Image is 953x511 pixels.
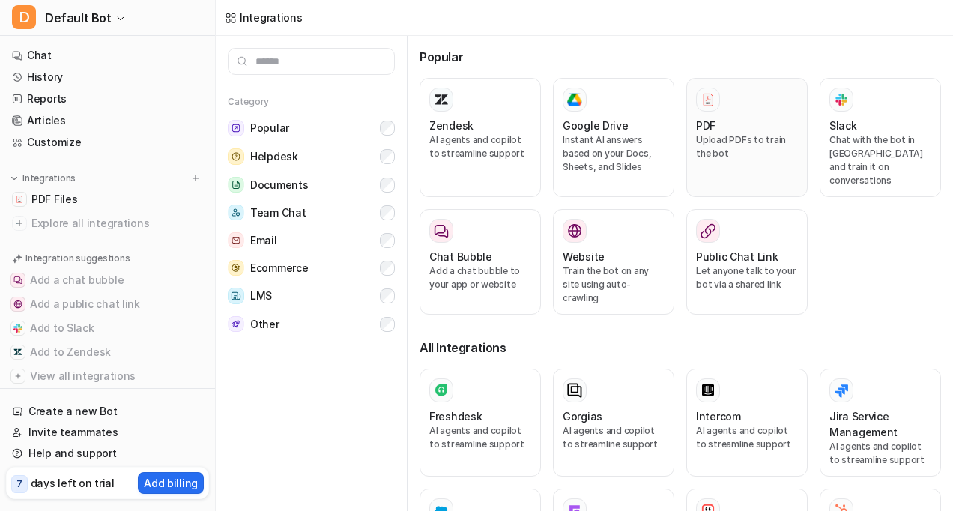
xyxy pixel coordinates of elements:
img: Ecommerce [228,260,244,276]
p: Integration suggestions [25,252,130,265]
button: Jira Service ManagementAI agents and copilot to streamline support [820,369,941,477]
button: Add billing [138,472,204,494]
h3: Intercom [696,408,741,424]
p: AI agents and copilot to streamline support [429,133,531,160]
p: Instant AI answers based on your Docs, Sheets, and Slides [563,133,665,174]
h3: Freshdesk [429,408,482,424]
span: Documents [250,178,308,193]
button: Add a public chat linkAdd a public chat link [6,292,209,316]
button: LMSLMS [228,282,395,310]
p: AI agents and copilot to streamline support [696,424,798,451]
button: EmailEmail [228,226,395,254]
a: Chat [6,45,209,66]
button: PopularPopular [228,114,395,142]
img: View all integrations [13,372,22,381]
h3: Website [563,249,605,264]
img: expand menu [9,173,19,184]
button: ZendeskAI agents and copilot to streamline support [420,78,541,197]
a: Integrations [225,10,303,25]
button: SlackSlackChat with the bot in [GEOGRAPHIC_DATA] and train it on conversations [820,78,941,197]
p: Integrations [22,172,76,184]
img: Other [228,316,244,332]
span: Email [250,233,277,248]
button: DocumentsDocuments [228,171,395,199]
h3: Gorgias [563,408,602,424]
button: Integrations [6,171,80,186]
p: Chat with the bot in [GEOGRAPHIC_DATA] and train it on conversations [829,133,931,187]
h3: Google Drive [563,118,629,133]
h3: Public Chat Link [696,249,778,264]
button: GorgiasAI agents and copilot to streamline support [553,369,674,477]
a: Create a new Bot [6,401,209,422]
a: History [6,67,209,88]
h3: Chat Bubble [429,249,492,264]
button: HelpdeskHelpdesk [228,142,395,171]
h3: Slack [829,118,857,133]
img: Helpdesk [228,148,244,165]
button: IntercomAI agents and copilot to streamline support [686,369,808,477]
img: Website [567,223,582,238]
h3: Zendesk [429,118,474,133]
span: D [12,5,36,29]
p: days left on trial [31,475,115,491]
img: Add a chat bubble [13,276,22,285]
span: Popular [250,121,289,136]
p: AI agents and copilot to streamline support [429,424,531,451]
p: Add billing [144,475,198,491]
button: Public Chat LinkLet anyone talk to your bot via a shared link [686,209,808,315]
p: Upload PDFs to train the bot [696,133,798,160]
span: Other [250,317,279,332]
a: Invite teammates [6,422,209,443]
img: Add a public chat link [13,300,22,309]
span: LMS [250,288,272,303]
span: Ecommerce [250,261,308,276]
span: Explore all integrations [31,211,203,235]
button: Google DriveGoogle DriveInstant AI answers based on your Docs, Sheets, and Slides [553,78,674,197]
img: Add to Zendesk [13,348,22,357]
img: PDF [701,92,715,106]
p: AI agents and copilot to streamline support [563,424,665,451]
a: Articles [6,110,209,131]
button: Chat BubbleAdd a chat bubble to your app or website [420,209,541,315]
h5: Category [228,96,395,108]
button: PDFPDFUpload PDFs to train the bot [686,78,808,197]
img: Team Chat [228,205,244,220]
button: Add to SlackAdd to Slack [6,316,209,340]
img: Popular [228,120,244,136]
img: Slack [834,91,849,108]
a: Reports [6,88,209,109]
button: WebsiteWebsiteTrain the bot on any site using auto-crawling [553,209,674,315]
p: Train the bot on any site using auto-crawling [563,264,665,305]
a: Help and support [6,443,209,464]
h3: PDF [696,118,715,133]
img: menu_add.svg [190,173,201,184]
a: Explore all integrations [6,213,209,234]
span: PDF Files [31,192,77,207]
span: Helpdesk [250,149,298,164]
button: Team ChatTeam Chat [228,199,395,226]
button: EcommerceEcommerce [228,254,395,282]
img: Email [228,232,244,248]
p: AI agents and copilot to streamline support [829,440,931,467]
img: explore all integrations [12,216,27,231]
button: View all integrationsView all integrations [6,364,209,388]
p: Add a chat bubble to your app or website [429,264,531,291]
h3: Jira Service Management [829,408,931,440]
img: Google Drive [567,93,582,106]
img: LMS [228,288,244,304]
span: Default Bot [45,7,112,28]
button: Add to ZendeskAdd to Zendesk [6,340,209,364]
img: Add to Slack [13,324,22,333]
button: FreshdeskAI agents and copilot to streamline support [420,369,541,477]
a: Customize [6,132,209,153]
button: Add a chat bubbleAdd a chat bubble [6,268,209,292]
h3: All Integrations [420,339,941,357]
button: OtherOther [228,310,395,338]
p: 7 [16,477,22,491]
p: Let anyone talk to your bot via a shared link [696,264,798,291]
h3: Popular [420,48,941,66]
img: Documents [228,177,244,193]
img: PDF Files [15,195,24,204]
div: Integrations [240,10,303,25]
span: Team Chat [250,205,306,220]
